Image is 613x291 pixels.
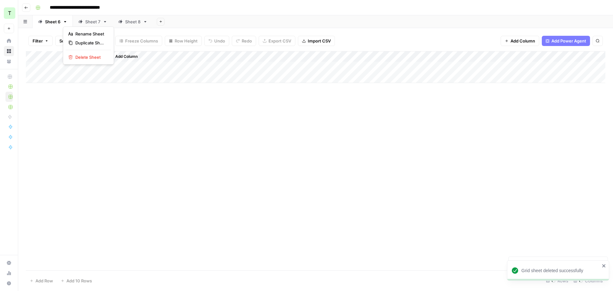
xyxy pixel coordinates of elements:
a: Settings [4,258,14,268]
button: close [602,263,606,268]
div: Sheet 7 [85,19,100,25]
a: Usage [4,268,14,278]
span: Rename Sheet [75,31,106,37]
div: Sheet 6 [45,19,60,25]
span: Undo [214,38,225,44]
a: Browse [4,46,14,56]
button: Help + Support [4,278,14,288]
button: Undo [204,36,229,46]
span: Import CSV [308,38,331,44]
button: Filter [28,36,53,46]
a: Sheet 6 [33,15,73,28]
span: Add 10 Rows [66,278,92,284]
button: Add Column [107,52,140,61]
span: Filter [33,38,43,44]
button: Workspace: TY SEO Team [4,5,14,21]
span: Delete Sheet [75,54,106,60]
span: Add Power Agent [551,38,586,44]
button: Sort [55,36,78,46]
a: Your Data [4,56,14,66]
button: Redo [232,36,256,46]
div: Rows [543,276,571,286]
span: Sort [59,38,68,44]
button: Freeze Columns [115,36,162,46]
button: Row Height [165,36,202,46]
button: Import CSV [298,36,335,46]
span: Redo [242,38,252,44]
button: Add Power Agent [542,36,590,46]
span: Add Row [35,278,53,284]
div: Columns [571,276,605,286]
a: Sheet 7 [73,15,113,28]
div: Grid sheet deleted successfully [521,267,600,274]
div: Sheet 8 [125,19,140,25]
a: Home [4,36,14,46]
button: Add 10 Rows [57,276,96,286]
button: Export CSV [259,36,295,46]
button: Add Column [501,36,539,46]
span: Add Column [115,54,138,59]
span: Add Column [511,38,535,44]
span: Duplicate Sheet [75,40,106,46]
span: Export CSV [269,38,291,44]
span: Freeze Columns [125,38,158,44]
span: T [8,9,11,17]
a: Sheet 8 [113,15,153,28]
button: Add Row [26,276,57,286]
span: Row Height [175,38,198,44]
